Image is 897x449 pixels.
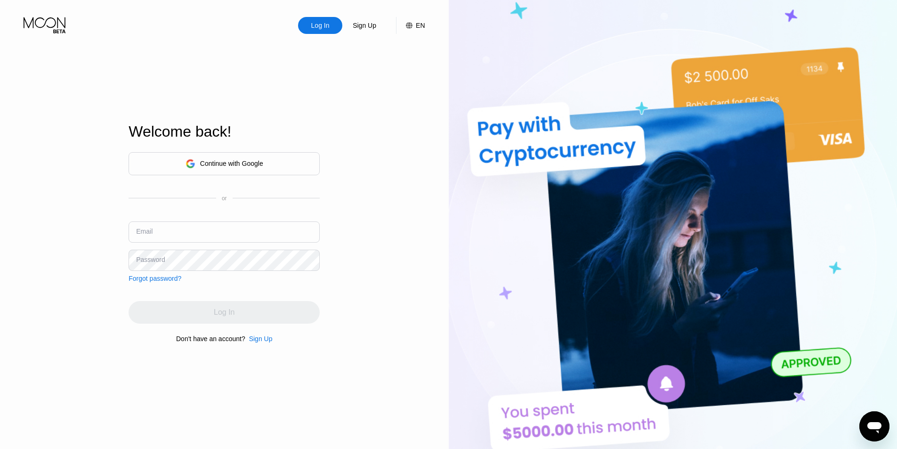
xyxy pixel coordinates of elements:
div: Log In [298,17,342,34]
div: Forgot password? [129,275,181,282]
div: Log In [310,21,331,30]
div: Sign Up [342,17,387,34]
div: Don't have an account? [176,335,245,343]
div: Sign Up [245,335,273,343]
div: or [222,195,227,202]
div: Continue with Google [200,160,263,167]
div: Sign Up [249,335,273,343]
div: Sign Up [352,21,377,30]
div: EN [396,17,425,34]
div: EN [416,22,425,29]
div: Continue with Google [129,152,320,175]
iframe: Button to launch messaging window [859,411,889,441]
div: Password [136,256,165,263]
div: Email [136,228,153,235]
div: Welcome back! [129,123,320,140]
